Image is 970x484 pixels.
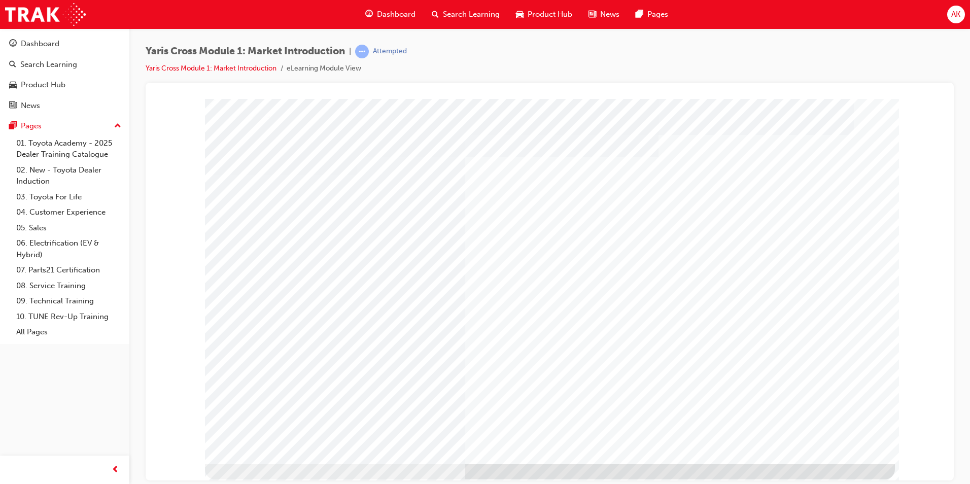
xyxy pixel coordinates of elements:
img: Trak [5,3,86,26]
span: learningRecordVerb_ATTEMPT-icon [355,45,369,58]
span: AK [951,9,960,20]
span: news-icon [588,8,596,21]
span: News [600,9,619,20]
a: Dashboard [4,34,125,53]
a: Product Hub [4,76,125,94]
a: 05. Sales [12,220,125,236]
button: AK [947,6,965,23]
span: guage-icon [365,8,373,21]
a: 09. Technical Training [12,293,125,309]
span: car-icon [516,8,524,21]
span: search-icon [9,60,16,70]
span: Product Hub [528,9,572,20]
div: Product Hub [21,79,65,91]
a: guage-iconDashboard [357,4,424,25]
a: 08. Service Training [12,278,125,294]
a: 10. TUNE Rev-Up Training [12,309,125,325]
span: news-icon [9,101,17,111]
span: car-icon [9,81,17,90]
span: up-icon [114,120,121,133]
div: Dashboard [21,38,59,50]
a: search-iconSearch Learning [424,4,508,25]
a: news-iconNews [580,4,628,25]
span: guage-icon [9,40,17,49]
button: Pages [4,117,125,135]
div: Search Learning [20,59,77,71]
a: Search Learning [4,55,125,74]
div: Attempted [373,47,407,56]
a: 02. New - Toyota Dealer Induction [12,162,125,189]
div: Pages [21,120,42,132]
a: Yaris Cross Module 1: Market Introduction [146,64,276,73]
span: Yaris Cross Module 1: Market Introduction [146,46,345,57]
span: Search Learning [443,9,500,20]
span: prev-icon [112,464,119,476]
a: 03. Toyota For Life [12,189,125,205]
a: All Pages [12,324,125,340]
button: DashboardSearch LearningProduct HubNews [4,32,125,117]
a: 04. Customer Experience [12,204,125,220]
div: News [21,100,40,112]
span: | [349,46,351,57]
a: News [4,96,125,115]
span: pages-icon [9,122,17,131]
a: 07. Parts21 Certification [12,262,125,278]
li: eLearning Module View [287,63,361,75]
a: pages-iconPages [628,4,676,25]
span: Dashboard [377,9,415,20]
a: 01. Toyota Academy - 2025 Dealer Training Catalogue [12,135,125,162]
span: Pages [647,9,668,20]
a: car-iconProduct Hub [508,4,580,25]
span: search-icon [432,8,439,21]
span: pages-icon [636,8,643,21]
a: 06. Electrification (EV & Hybrid) [12,235,125,262]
